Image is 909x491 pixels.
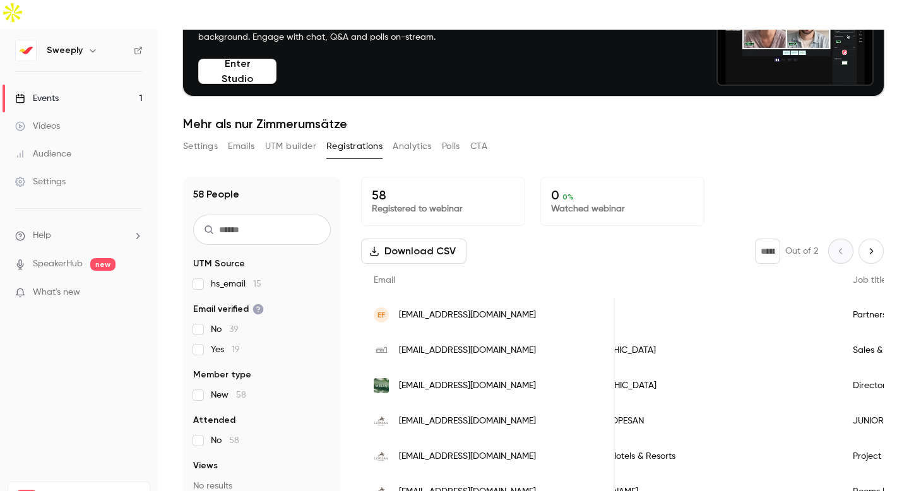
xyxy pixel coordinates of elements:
span: Member type [193,369,251,381]
h1: Mehr als nur Zimmerumsätze [183,116,884,131]
div: Sweeply [533,297,840,333]
span: 0 % [562,192,574,201]
span: 58 [236,391,246,399]
div: IFA HOTELS BY LOPESAN [533,403,840,439]
div: Events [15,92,59,105]
li: help-dropdown-opener [15,229,143,242]
span: 15 [253,280,261,288]
p: Watched webinar [551,203,694,215]
span: new [90,258,116,271]
span: No [211,323,239,336]
button: UTM builder [265,136,316,157]
span: Yes [211,343,240,356]
span: [EMAIL_ADDRESS][DOMAIN_NAME] [399,379,536,393]
img: lopesan.com [374,413,389,429]
img: melia.com [374,378,389,393]
span: Help [33,229,51,242]
span: Attended [193,414,235,427]
button: Download CSV [361,239,466,264]
div: Audience [15,148,71,160]
span: hs_email [211,278,261,290]
span: Views [193,459,218,472]
span: 19 [232,345,240,354]
span: [EMAIL_ADDRESS][DOMAIN_NAME] [399,344,536,357]
img: Sweeply [16,40,36,61]
span: New [211,389,246,401]
button: Emails [228,136,254,157]
h6: Sweeply [47,44,83,57]
button: Enter Studio [198,59,276,84]
img: lopesan.com [374,449,389,464]
a: SpeakerHub [33,257,83,271]
span: No [211,434,239,447]
div: Meliá [GEOGRAPHIC_DATA] [533,368,840,403]
button: Next page [858,239,884,264]
span: Job title [853,276,886,285]
h1: 58 People [193,187,239,202]
img: hotel-alte-werft.de [374,343,389,358]
span: 39 [229,325,239,334]
p: 0 [551,187,694,203]
span: [EMAIL_ADDRESS][DOMAIN_NAME] [399,450,536,463]
div: IFA by Lopesan Hotels & Resorts [533,439,840,474]
p: 58 [372,187,514,203]
span: Email [374,276,395,285]
span: EF [377,309,385,321]
div: Hotel [GEOGRAPHIC_DATA] [533,333,840,368]
div: Videos [15,120,60,133]
button: Registrations [326,136,383,157]
div: Settings [15,175,66,188]
button: CTA [470,136,487,157]
span: [EMAIL_ADDRESS][DOMAIN_NAME] [399,415,536,428]
button: Settings [183,136,218,157]
p: Go live with up to 8 other speakers. Brand your webinar with colors, fonts and background. Engage... [198,18,545,44]
span: UTM Source [193,257,245,270]
button: Analytics [393,136,432,157]
p: Registered to webinar [372,203,514,215]
button: Polls [442,136,460,157]
span: [EMAIL_ADDRESS][DOMAIN_NAME] [399,309,536,322]
p: Out of 2 [785,245,818,257]
span: 58 [229,436,239,445]
span: What's new [33,286,80,299]
span: Email verified [193,303,264,316]
iframe: Noticeable Trigger [128,287,143,299]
